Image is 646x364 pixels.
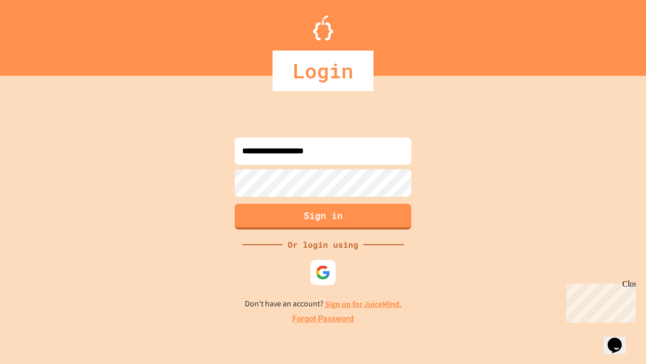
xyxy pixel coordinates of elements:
a: Sign up for JuiceMind. [325,299,402,309]
div: Login [273,51,373,91]
iframe: chat widget [562,280,636,323]
p: Don't have an account? [245,298,402,310]
img: Logo.svg [313,15,333,40]
a: Forgot Password [292,313,354,325]
div: Chat with us now!Close [4,4,70,64]
img: google-icon.svg [315,265,331,280]
iframe: chat widget [604,324,636,354]
div: Or login using [283,239,363,251]
button: Sign in [235,204,411,230]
